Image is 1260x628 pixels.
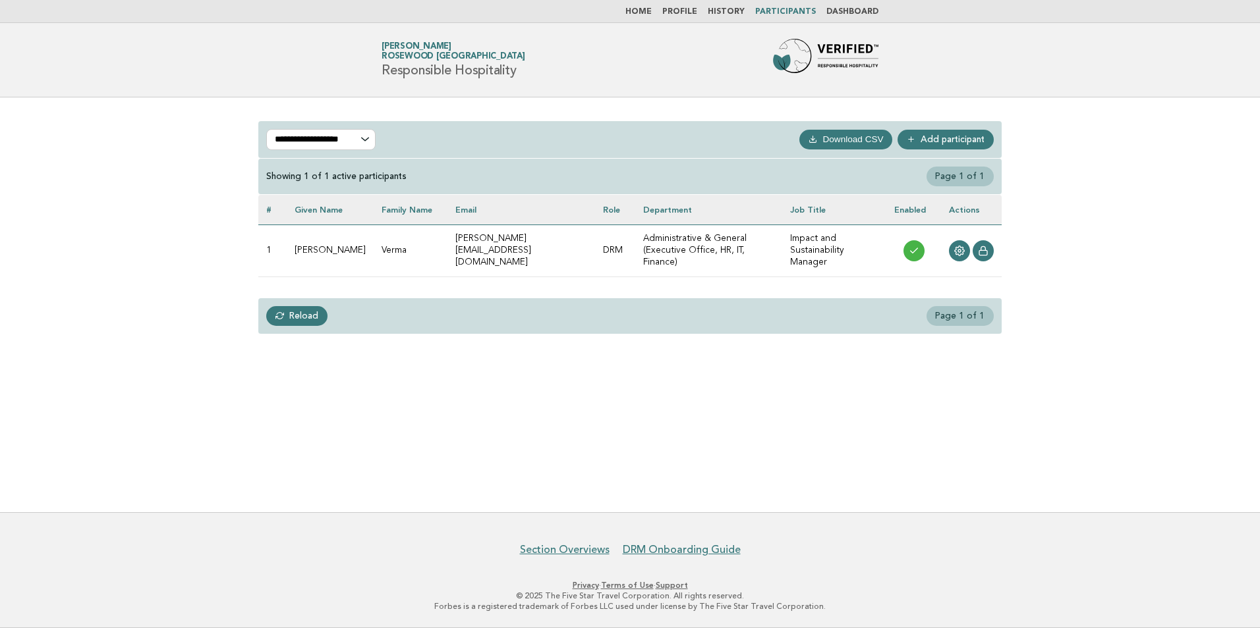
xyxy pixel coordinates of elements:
h1: Responsible Hospitality [382,43,525,77]
a: Terms of Use [601,581,654,590]
a: [PERSON_NAME]Rosewood [GEOGRAPHIC_DATA] [382,42,525,61]
td: [PERSON_NAME][EMAIL_ADDRESS][DOMAIN_NAME] [447,224,595,276]
th: Given name [287,195,374,224]
a: Reload [266,306,328,326]
a: Home [625,8,652,16]
a: Dashboard [826,8,878,16]
td: 1 [258,224,287,276]
div: Showing 1 of 1 active participants [266,170,407,182]
button: Download CSV [799,130,892,149]
th: Family name [374,195,447,224]
th: # [258,195,287,224]
span: Rosewood [GEOGRAPHIC_DATA] [382,53,525,61]
td: Verma [374,224,447,276]
th: Job Title [782,195,886,224]
th: Role [595,195,635,224]
a: Privacy [573,581,599,590]
p: · · [227,580,1033,590]
th: Enabled [886,195,941,224]
td: DRM [595,224,635,276]
a: Participants [755,8,816,16]
a: DRM Onboarding Guide [623,543,741,556]
td: Administrative & General (Executive Office, HR, IT, Finance) [635,224,782,276]
a: History [708,8,745,16]
a: Section Overviews [520,543,610,556]
img: Forbes Travel Guide [773,39,878,81]
a: Add participant [898,130,994,149]
p: © 2025 The Five Star Travel Corporation. All rights reserved. [227,590,1033,601]
th: Email [447,195,595,224]
p: Forbes is a registered trademark of Forbes LLC used under license by The Five Star Travel Corpora... [227,601,1033,612]
a: Support [656,581,688,590]
td: [PERSON_NAME] [287,224,374,276]
th: Department [635,195,782,224]
a: Profile [662,8,697,16]
td: Impact and Sustainability Manager [782,224,886,276]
